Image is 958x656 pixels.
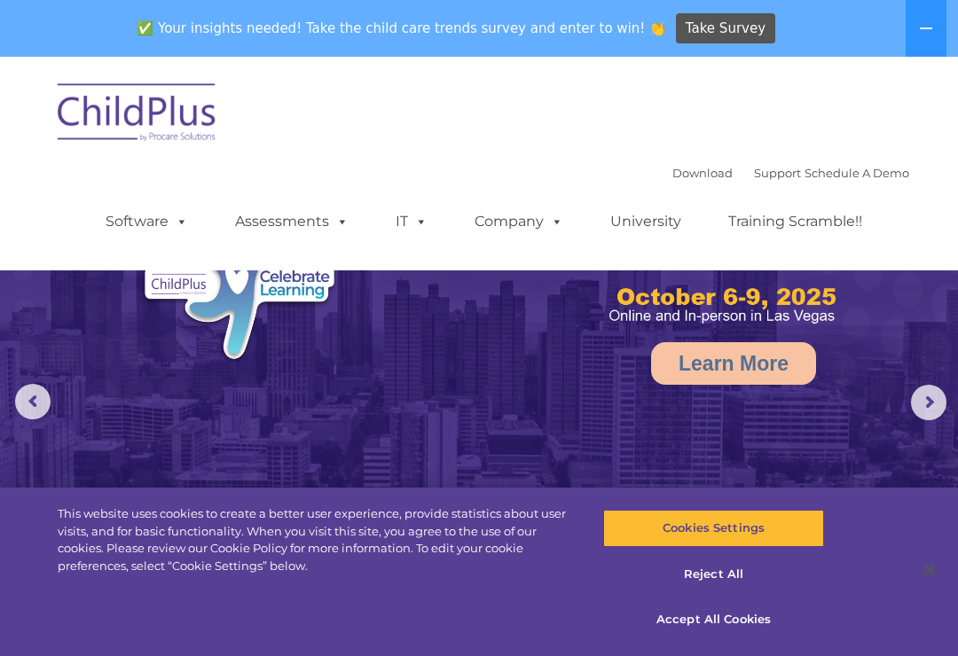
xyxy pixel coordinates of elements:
[672,166,733,180] a: Download
[686,13,766,44] span: Take Survey
[88,204,206,239] a: Software
[603,510,823,547] button: Cookies Settings
[49,71,226,160] img: ChildPlus by Procare Solutions
[754,166,801,180] a: Support
[672,166,909,180] font: |
[651,342,816,385] a: Learn More
[676,13,776,44] a: Take Survey
[603,556,823,593] button: Reject All
[593,204,699,239] a: University
[603,601,823,638] button: Accept All Cookies
[130,12,673,46] span: ✅ Your insights needed! Take the child care trends survey and enter to win! 👏
[711,204,880,239] a: Training Scramble!!
[378,204,445,239] a: IT
[805,166,909,180] a: Schedule A Demo
[457,204,581,239] a: Company
[217,204,366,239] a: Assessments
[58,505,575,574] div: This website uses cookies to create a better user experience, provide statistics about user visit...
[910,551,949,590] button: Close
